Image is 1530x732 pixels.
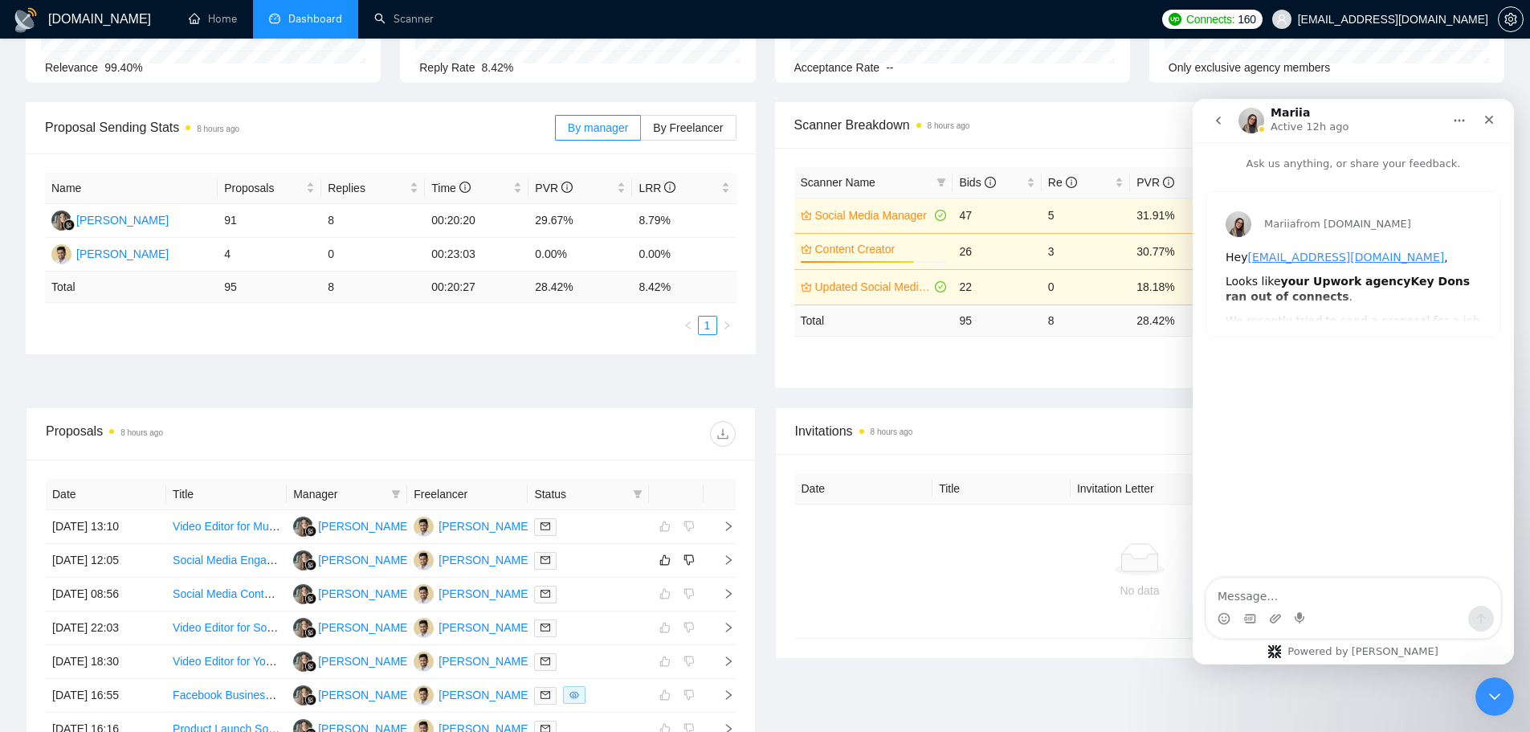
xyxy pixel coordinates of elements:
[63,219,75,231] img: gigradar-bm.png
[959,176,995,189] span: Bids
[293,553,410,566] a: LK[PERSON_NAME]
[166,510,287,544] td: Video Editor for Musical Artist
[935,281,946,292] span: check-circle
[414,553,531,566] a: SH[PERSON_NAME]
[293,620,410,633] a: LK[PERSON_NAME]
[541,555,550,565] span: mail
[318,652,410,670] div: [PERSON_NAME]
[1130,269,1218,305] td: 18.18%
[104,61,142,74] span: 99.40%
[46,544,166,578] td: [DATE] 12:05
[120,428,163,437] time: 8 hours ago
[710,554,734,566] span: right
[288,12,342,26] span: Dashboard
[293,550,313,570] img: LK
[76,211,169,229] div: [PERSON_NAME]
[1186,10,1234,28] span: Connects:
[414,587,531,599] a: SH[PERSON_NAME]
[932,473,1071,505] th: Title
[1169,61,1331,74] span: Only exclusive agency members
[425,272,528,303] td: 00:20:27
[13,7,39,33] img: logo
[439,585,531,603] div: [PERSON_NAME]
[717,316,736,335] li: Next Page
[425,204,528,238] td: 00:20:20
[46,611,166,645] td: [DATE] 22:03
[569,690,579,700] span: eye
[1276,14,1287,25] span: user
[482,61,514,74] span: 8.42%
[679,316,698,335] button: left
[166,544,287,578] td: Social Media Engagement and Posting Expert Needed
[166,679,287,713] td: Facebook Business Page Setup and Management Tutoring
[535,182,573,194] span: PVR
[321,238,425,272] td: 0
[388,482,404,506] span: filter
[321,173,425,204] th: Replies
[293,519,410,532] a: LK[PERSON_NAME]
[1130,305,1218,336] td: 28.42 %
[46,645,166,679] td: [DATE] 18:30
[711,427,735,440] span: download
[953,198,1041,233] td: 47
[935,210,946,221] span: check-circle
[936,178,946,187] span: filter
[45,117,555,137] span: Proposal Sending Stats
[197,125,239,133] time: 8 hours ago
[439,652,531,670] div: [PERSON_NAME]
[305,559,316,570] img: gigradar-bm.png
[801,281,812,292] span: crown
[76,245,169,263] div: [PERSON_NAME]
[439,517,531,535] div: [PERSON_NAME]
[541,690,550,700] span: mail
[425,238,528,272] td: 00:23:03
[374,12,434,26] a: searchScanner
[293,685,313,705] img: LK
[321,204,425,238] td: 8
[698,316,717,335] li: 1
[166,611,287,645] td: Video Editor for Social Media Marketing Promo Videos
[1498,6,1524,32] button: setting
[953,233,1041,269] td: 26
[722,321,732,330] span: right
[1048,176,1077,189] span: Re
[293,618,313,638] img: LK
[933,170,949,194] span: filter
[795,421,1485,441] span: Invitations
[639,182,675,194] span: LRR
[414,517,434,537] img: SH
[1498,13,1524,26] a: setting
[794,305,953,336] td: Total
[528,204,632,238] td: 29.67%
[459,182,471,193] span: info-circle
[51,211,71,231] img: LK
[166,479,287,510] th: Title
[173,554,445,566] a: Social Media Engagement and Posting Expert Needed
[414,550,434,570] img: SH
[632,238,736,272] td: 0.00%
[528,238,632,272] td: 0.00%
[632,272,736,303] td: 8.42 %
[318,585,410,603] div: [PERSON_NAME]
[218,204,321,238] td: 91
[414,688,531,701] a: SH[PERSON_NAME]
[928,121,970,130] time: 8 hours ago
[1499,13,1523,26] span: setting
[318,619,410,636] div: [PERSON_NAME]
[305,660,316,672] img: gigradar-bm.png
[679,550,699,570] button: dislike
[293,517,313,537] img: LK
[1238,10,1255,28] span: 160
[218,272,321,303] td: 95
[541,589,550,599] span: mail
[173,587,445,600] a: Social Media Content Creator & Engagement Manager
